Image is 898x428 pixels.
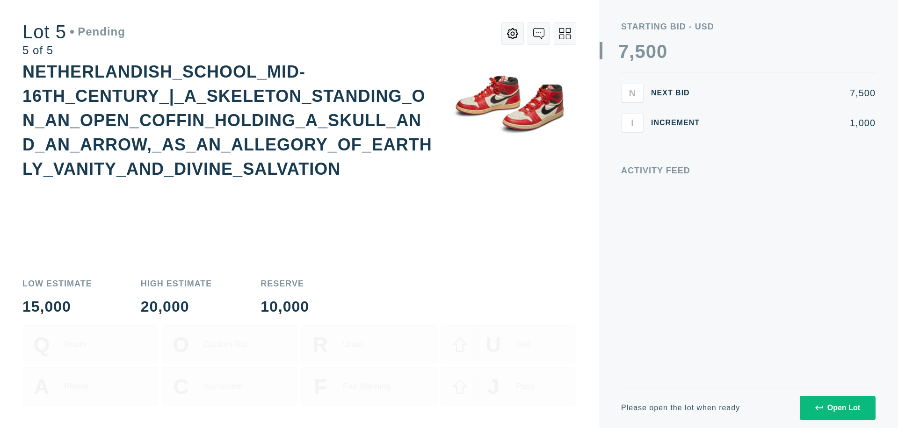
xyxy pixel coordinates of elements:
div: Low Estimate [22,279,92,288]
div: 1,000 [715,118,876,128]
span: I [631,117,634,128]
span: N [629,87,636,98]
div: Reserve [261,279,309,288]
div: 5 of 5 [22,45,125,56]
div: 7,500 [715,88,876,98]
div: 5 [635,42,645,61]
div: NETHERLANDISH_SCHOOL_MID-16TH_CENTURY_|_A_SKELETON_STANDING_ON_AN_OPEN_COFFIN_HOLDING_A_SKULL_AND... [22,62,432,178]
div: , [629,42,635,229]
div: 7 [618,42,629,61]
div: Lot 5 [22,22,125,41]
div: High Estimate [141,279,212,288]
div: Next Bid [651,89,707,97]
div: 0 [657,42,667,61]
div: Please open the lot when ready [621,404,740,412]
div: Open Lot [815,404,860,412]
button: N [621,84,644,102]
div: Activity Feed [621,166,876,175]
div: 10,000 [261,299,309,314]
div: Pending [70,26,125,37]
div: Increment [651,119,707,127]
div: 20,000 [141,299,212,314]
button: I [621,114,644,132]
div: 0 [646,42,657,61]
button: Open Lot [800,396,876,420]
div: Starting Bid - USD [621,22,876,31]
div: 15,000 [22,299,92,314]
